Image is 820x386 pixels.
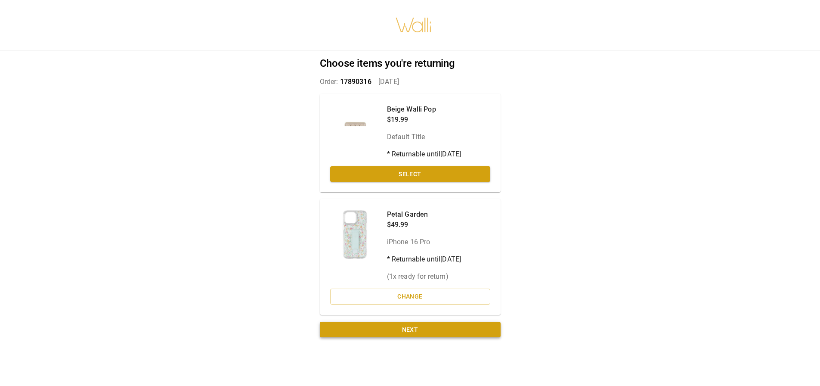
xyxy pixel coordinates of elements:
span: 17890316 [340,78,371,86]
p: $19.99 [387,115,461,125]
p: Default Title [387,132,461,142]
p: ( 1 x ready for return) [387,271,461,282]
p: $49.99 [387,220,461,230]
p: Petal Garden [387,209,461,220]
h2: Choose items you're returning [320,57,501,70]
p: Order: [DATE] [320,77,501,87]
img: walli-inc.myshopify.com [395,6,432,44]
button: Select [330,166,490,182]
p: * Returnable until [DATE] [387,149,461,159]
button: Change [330,289,490,305]
button: Next [320,322,501,338]
p: Beige Walli Pop [387,104,461,115]
p: iPhone 16 Pro [387,237,461,247]
p: * Returnable until [DATE] [387,254,461,265]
